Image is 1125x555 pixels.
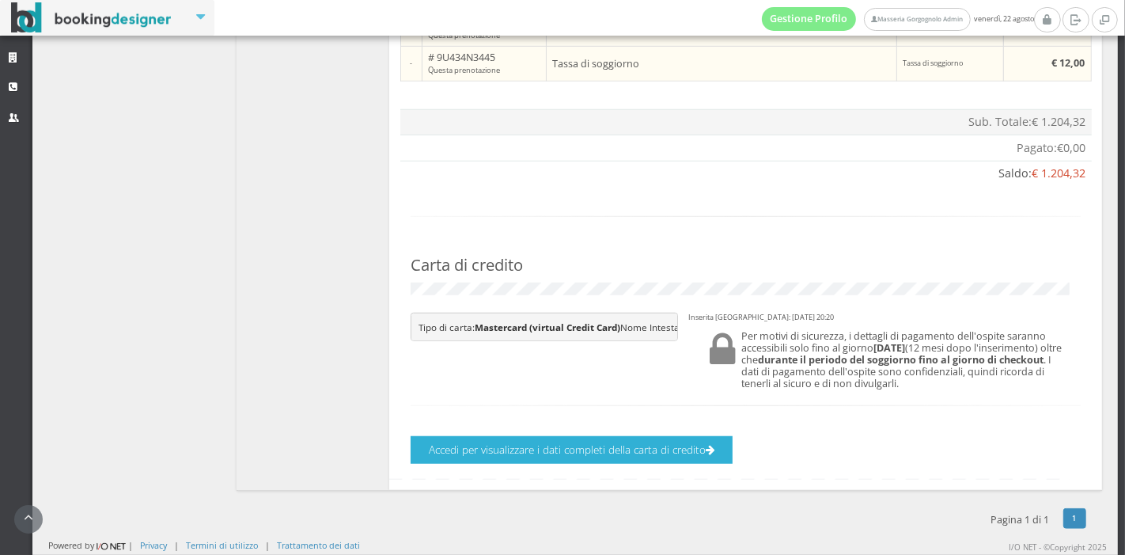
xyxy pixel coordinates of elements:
[140,539,167,551] a: Privacy
[864,8,970,31] a: Masseria Gorgognolo Admin
[411,253,523,276] small: Carta di credito
[762,7,857,31] a: Gestione Profilo
[1063,508,1086,529] a: 1
[400,47,422,82] td: -
[411,313,677,341] pre: Tipo di carta: Nome Intestatario: Numero: Importo prelevabile:
[1052,56,1085,70] b: € 12,00
[265,539,270,551] div: |
[277,539,360,551] a: Trattamento dei dati
[400,313,1092,422] div: Inserita [GEOGRAPHIC_DATA]: [DATE] 20:20
[758,353,1044,367] b: durante il periodo del soggiorno fino al giorno di checkout
[1032,114,1086,129] span: € 1.204,32
[873,341,905,355] b: [DATE]
[731,330,1081,390] h5: Per motivi di sicurezza, i dettagli di pagamento dell'ospite saranno accessibili solo fino al gio...
[411,436,733,464] button: Accedi per visualizzare i dati completi della carta di credito
[1064,140,1086,155] span: 0,00
[428,51,540,75] h5: # 9U434N3445
[428,65,500,75] small: Questa prenotazione
[1032,165,1086,181] span: € 1.204,32
[48,539,133,553] div: Powered by |
[896,47,1003,82] td: Tassa di soggiorno
[11,2,172,33] img: BookingDesigner.com
[94,540,128,553] img: ionet_small_logo.png
[1058,140,1086,155] span: €
[475,321,620,333] b: Mastercard (virtual Credit Card)
[406,165,1085,182] div: Saldo:
[552,58,891,70] h5: Tassa di soggiorno
[991,514,1049,526] h5: Pagina 1 di 1
[762,7,1034,31] span: venerdì, 22 agosto
[174,539,179,551] div: |
[406,140,1085,157] div: Pagato:
[406,114,1085,131] div: Sub. Totale:
[186,539,258,551] a: Termini di utilizzo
